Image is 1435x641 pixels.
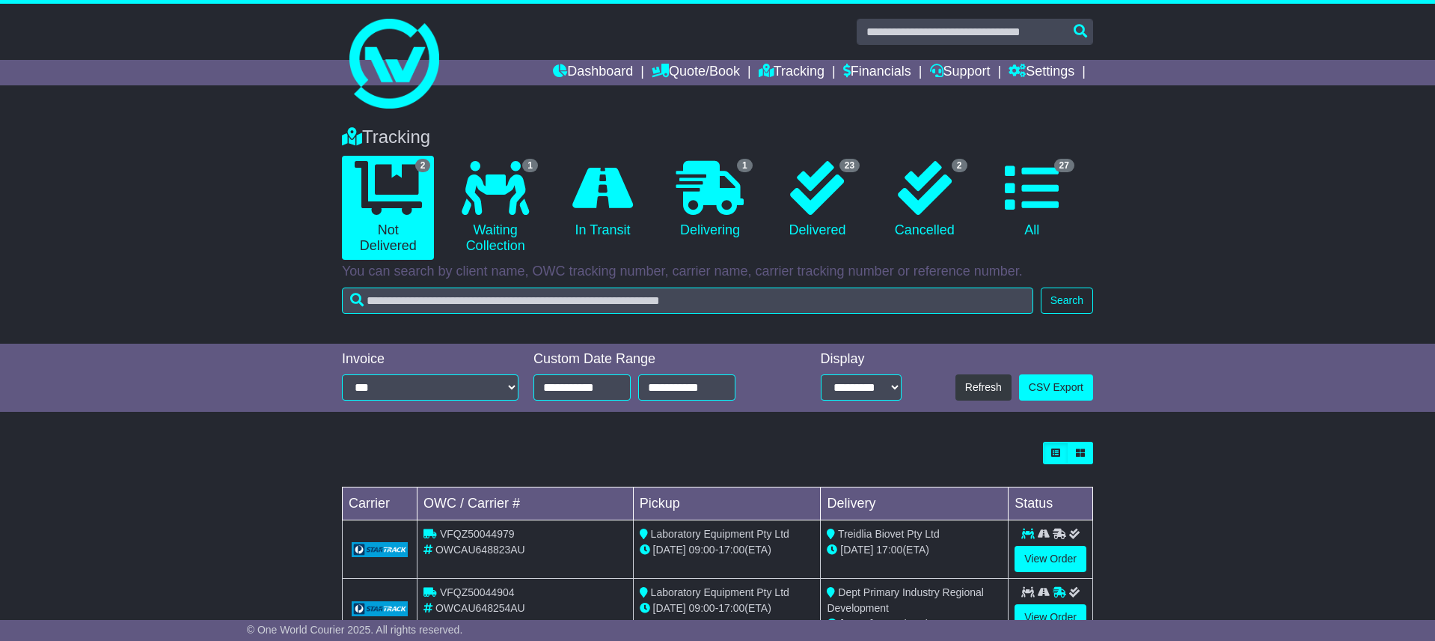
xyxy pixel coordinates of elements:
[435,544,525,556] span: OWCAU648823AU
[449,156,541,260] a: 1 Waiting Collection
[759,60,824,85] a: Tracking
[352,601,408,616] img: GetCarrierServiceLogo
[533,351,774,368] div: Custom Date Range
[827,542,1002,558] div: (ETA)
[334,127,1101,148] div: Tracking
[440,586,515,598] span: VFQZ50044904
[342,351,518,368] div: Invoice
[821,351,902,368] div: Display
[840,618,873,630] span: [DATE]
[553,60,633,85] a: Dashboard
[653,602,686,614] span: [DATE]
[1041,288,1093,314] button: Search
[840,544,873,556] span: [DATE]
[640,601,815,616] div: - (ETA)
[1009,60,1074,85] a: Settings
[651,528,789,540] span: Laboratory Equipment Pty Ltd
[352,542,408,557] img: GetCarrierServiceLogo
[247,624,463,636] span: © One World Courier 2025. All rights reserved.
[652,60,740,85] a: Quote/Book
[440,528,515,540] span: VFQZ50044979
[653,544,686,556] span: [DATE]
[342,156,434,260] a: 2 Not Delivered
[843,60,911,85] a: Financials
[955,374,1012,401] button: Refresh
[986,156,1078,244] a: 27 All
[718,602,744,614] span: 17:00
[640,542,815,558] div: - (ETA)
[343,487,417,520] td: Carrier
[827,616,1002,632] div: (ETA)
[417,487,634,520] td: OWC / Carrier #
[557,156,649,244] a: In Transit
[689,544,715,556] span: 09:00
[664,156,756,244] a: 1 Delivering
[522,159,538,172] span: 1
[952,159,967,172] span: 2
[1019,374,1093,401] a: CSV Export
[771,156,863,244] a: 23 Delivered
[633,487,821,520] td: Pickup
[718,544,744,556] span: 17:00
[689,602,715,614] span: 09:00
[415,159,431,172] span: 2
[1054,159,1074,172] span: 27
[878,156,970,244] a: 2 Cancelled
[435,602,525,614] span: OWCAU648254AU
[342,264,1093,280] p: You can search by client name, OWC tracking number, carrier name, carrier tracking number or refe...
[821,487,1009,520] td: Delivery
[1009,487,1093,520] td: Status
[1015,546,1086,572] a: View Order
[1015,604,1086,631] a: View Order
[827,586,983,614] span: Dept Primary Industry Regional Development
[651,586,789,598] span: Laboratory Equipment Pty Ltd
[876,544,902,556] span: 17:00
[930,60,991,85] a: Support
[876,618,902,630] span: 17:00
[839,159,860,172] span: 23
[838,528,940,540] span: Treidlia Biovet Pty Ltd
[737,159,753,172] span: 1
